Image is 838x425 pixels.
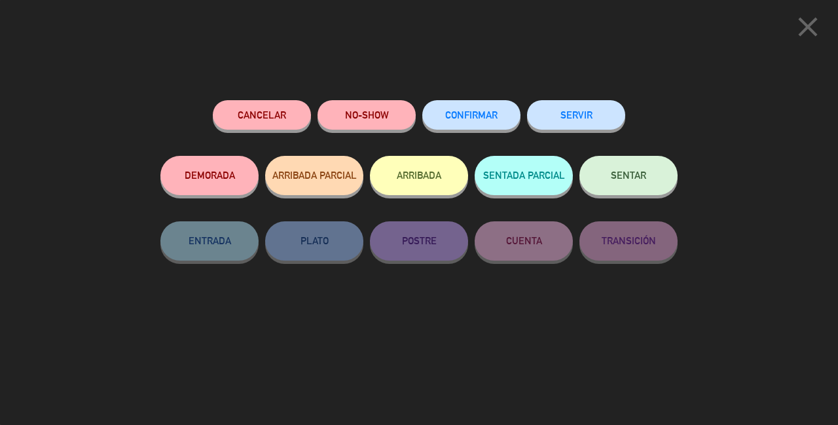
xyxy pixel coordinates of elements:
button: PLATO [265,221,363,261]
button: SENTAR [579,156,678,195]
span: SENTAR [611,170,646,181]
button: Cancelar [213,100,311,130]
button: ENTRADA [160,221,259,261]
span: CONFIRMAR [445,109,498,120]
button: POSTRE [370,221,468,261]
button: ARRIBADA PARCIAL [265,156,363,195]
button: NO-SHOW [318,100,416,130]
button: SERVIR [527,100,625,130]
button: CONFIRMAR [422,100,520,130]
button: ARRIBADA [370,156,468,195]
button: DEMORADA [160,156,259,195]
span: ARRIBADA PARCIAL [272,170,357,181]
i: close [792,10,824,43]
button: SENTADA PARCIAL [475,156,573,195]
button: close [788,10,828,48]
button: TRANSICIÓN [579,221,678,261]
button: CUENTA [475,221,573,261]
